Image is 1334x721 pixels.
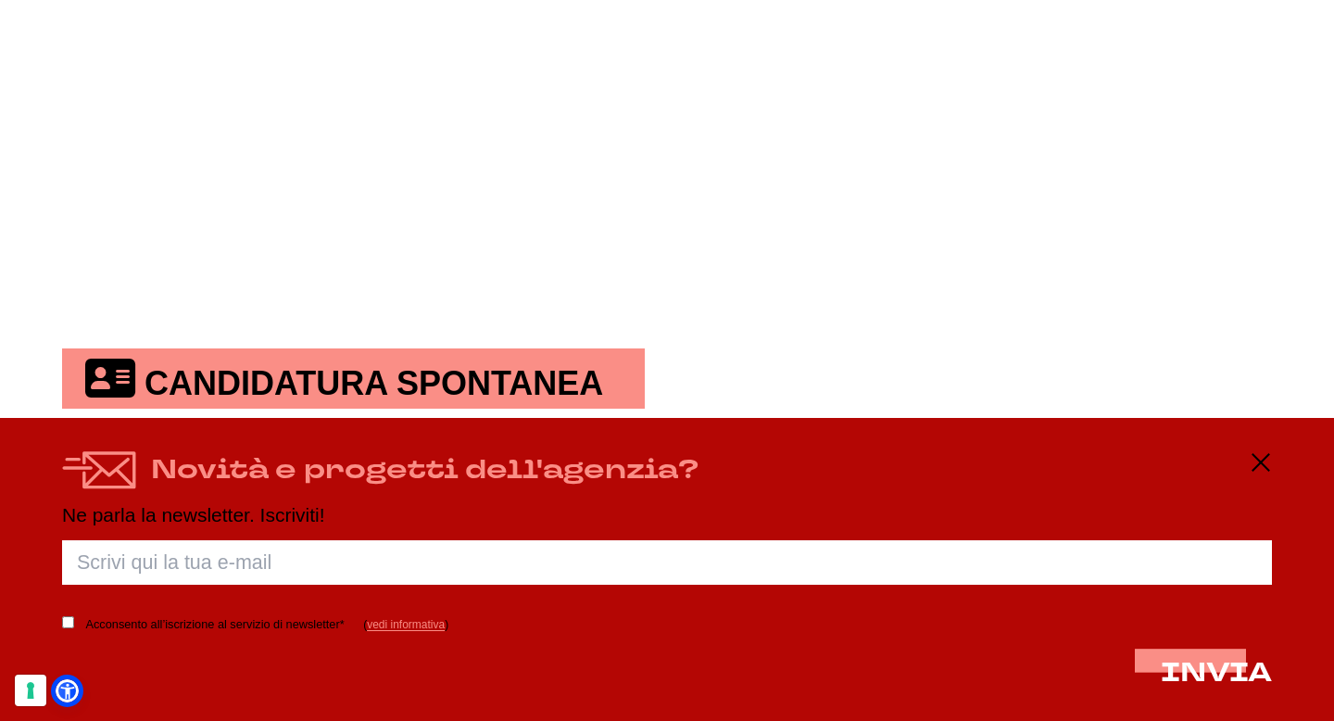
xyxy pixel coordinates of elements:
[56,679,79,702] a: Open Accessibility Menu
[62,348,645,409] th: CANDIDATURA SPONTANEA
[62,540,1272,585] input: Scrivi qui la tua e-mail
[62,409,1272,552] td: Se non ti stai chiedendo cosa copiaincolla può fare per te, ma cosa tu puoi fare per copiaincolla...
[15,675,46,706] button: Le tue preferenze relative al consenso per le tecnologie di tracciamento
[151,451,698,489] h4: Novità e progetti dell'agenzia?
[367,618,445,631] a: vedi informativa
[1161,658,1272,688] button: INVIA
[85,614,344,636] label: Acconsento all’iscrizione al servizio di newsletter*
[363,618,448,631] span: ( )
[62,504,1272,525] p: Ne parla la newsletter. Iscriviti!
[1161,654,1272,690] span: INVIA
